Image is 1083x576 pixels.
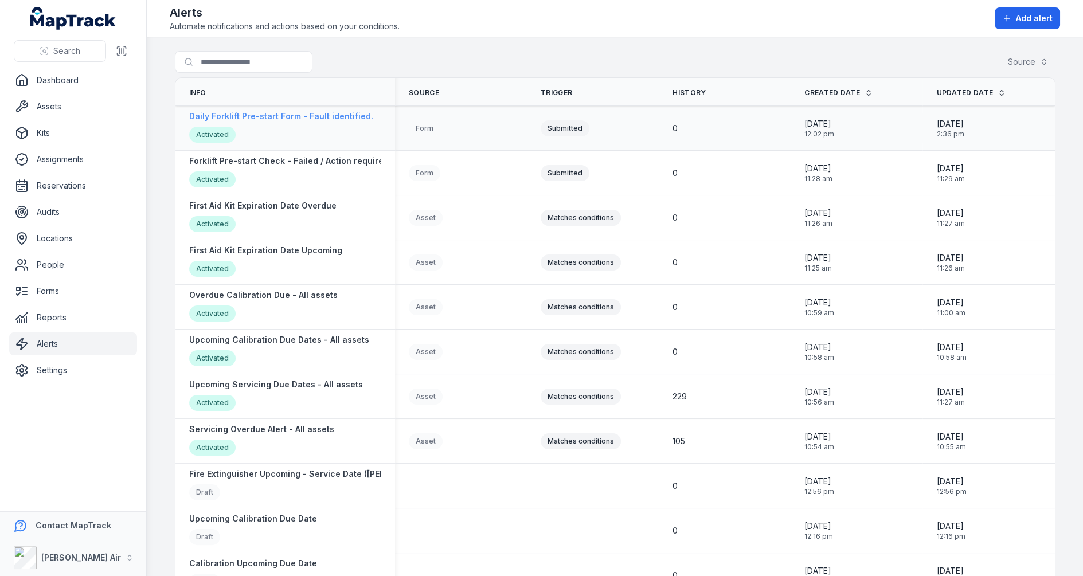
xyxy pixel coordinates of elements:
[804,264,832,273] span: 11:25 am
[673,480,678,492] span: 0
[541,433,621,449] div: Matches conditions
[804,398,834,407] span: 10:56 am
[936,130,964,139] span: 2:36 pm
[9,280,137,303] a: Forms
[541,299,621,315] div: Matches conditions
[673,436,685,447] span: 105
[189,111,373,146] a: Daily Forklift Pre-start Form - Fault identified.Activated
[936,163,964,183] time: 18/08/2025, 11:29:03 am
[936,88,1006,97] a: Updated Date
[936,118,964,139] time: 18/08/2025, 2:36:03 pm
[189,468,513,480] strong: Fire Extinguisher Upcoming - Service Date ([PERSON_NAME] & [PERSON_NAME])
[189,379,363,414] a: Upcoming Servicing Due Dates - All assetsActivated
[804,297,834,318] time: 18/08/2025, 10:59:11 am
[189,334,369,369] a: Upcoming Calibration Due Dates - All assetsActivated
[189,127,236,143] div: Activated
[189,245,342,256] strong: First Aid Kit Expiration Date Upcoming
[30,7,116,30] a: MapTrack
[189,289,338,301] strong: Overdue Calibration Due - All assets
[936,88,993,97] span: Updated Date
[804,207,832,228] time: 18/08/2025, 11:26:26 am
[673,88,706,97] span: History
[804,88,860,97] span: Created Date
[189,529,220,545] div: Draft
[189,111,373,122] strong: Daily Forklift Pre-start Form - Fault identified.
[541,344,621,360] div: Matches conditions
[189,216,236,232] div: Activated
[673,257,678,268] span: 0
[804,520,833,541] time: 15/08/2025, 12:16:35 pm
[936,398,964,407] span: 11:27 am
[804,118,834,130] span: [DATE]
[804,520,833,532] span: [DATE]
[189,513,317,548] a: Upcoming Calibration Due DateDraft
[170,21,400,32] span: Automate notifications and actions based on your conditions.
[409,299,443,315] div: Asset
[804,297,834,308] span: [DATE]
[409,88,439,97] span: Source
[9,227,137,250] a: Locations
[804,487,834,496] span: 12:56 pm
[673,212,678,224] span: 0
[36,520,111,530] strong: Contact MapTrack
[9,253,137,276] a: People
[936,520,965,532] span: [DATE]
[9,174,137,197] a: Reservations
[804,219,832,228] span: 11:26 am
[936,476,966,496] time: 15/08/2025, 12:56:52 pm
[995,7,1060,29] button: Add alert
[804,118,834,139] time: 18/08/2025, 12:02:03 pm
[14,40,106,62] button: Search
[804,163,832,183] time: 18/08/2025, 11:28:16 am
[936,297,965,318] time: 18/08/2025, 11:00:29 am
[804,342,834,362] time: 18/08/2025, 10:58:15 am
[936,118,964,130] span: [DATE]
[804,130,834,139] span: 12:02 pm
[936,174,964,183] span: 11:29 am
[189,88,206,97] span: Info
[189,424,334,435] strong: Servicing Overdue Alert - All assets
[189,513,317,524] strong: Upcoming Calibration Due Date
[189,379,363,390] strong: Upcoming Servicing Due Dates - All assets
[1000,51,1055,73] button: Source
[804,431,834,452] time: 18/08/2025, 10:54:25 am
[41,553,121,562] strong: [PERSON_NAME] Air
[673,167,678,179] span: 0
[936,431,965,442] span: [DATE]
[936,476,966,487] span: [DATE]
[409,254,443,271] div: Asset
[936,163,964,174] span: [DATE]
[804,353,834,362] span: 10:58 am
[936,487,966,496] span: 12:56 pm
[409,210,443,226] div: Asset
[189,200,337,235] a: First Aid Kit Expiration Date OverdueActivated
[804,532,833,541] span: 12:16 pm
[673,391,687,402] span: 229
[53,45,80,57] span: Search
[936,252,964,273] time: 18/08/2025, 11:26:20 am
[673,301,678,313] span: 0
[673,346,678,358] span: 0
[409,120,440,136] div: Form
[541,120,589,136] div: Submitted
[189,395,236,411] div: Activated
[9,332,137,355] a: Alerts
[804,476,834,496] time: 15/08/2025, 12:56:52 pm
[804,174,832,183] span: 11:28 am
[804,386,834,407] time: 18/08/2025, 10:56:57 am
[936,386,964,398] span: [DATE]
[9,359,137,382] a: Settings
[936,386,964,407] time: 18/08/2025, 11:27:34 am
[804,207,832,219] span: [DATE]
[189,350,236,366] div: Activated
[189,334,369,346] strong: Upcoming Calibration Due Dates - All assets
[804,386,834,398] span: [DATE]
[936,342,966,353] span: [DATE]
[936,219,964,228] span: 11:27 am
[541,389,621,405] div: Matches conditions
[9,122,137,144] a: Kits
[9,69,137,92] a: Dashboard
[189,171,236,187] div: Activated
[541,165,589,181] div: Submitted
[936,431,965,452] time: 18/08/2025, 10:55:36 am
